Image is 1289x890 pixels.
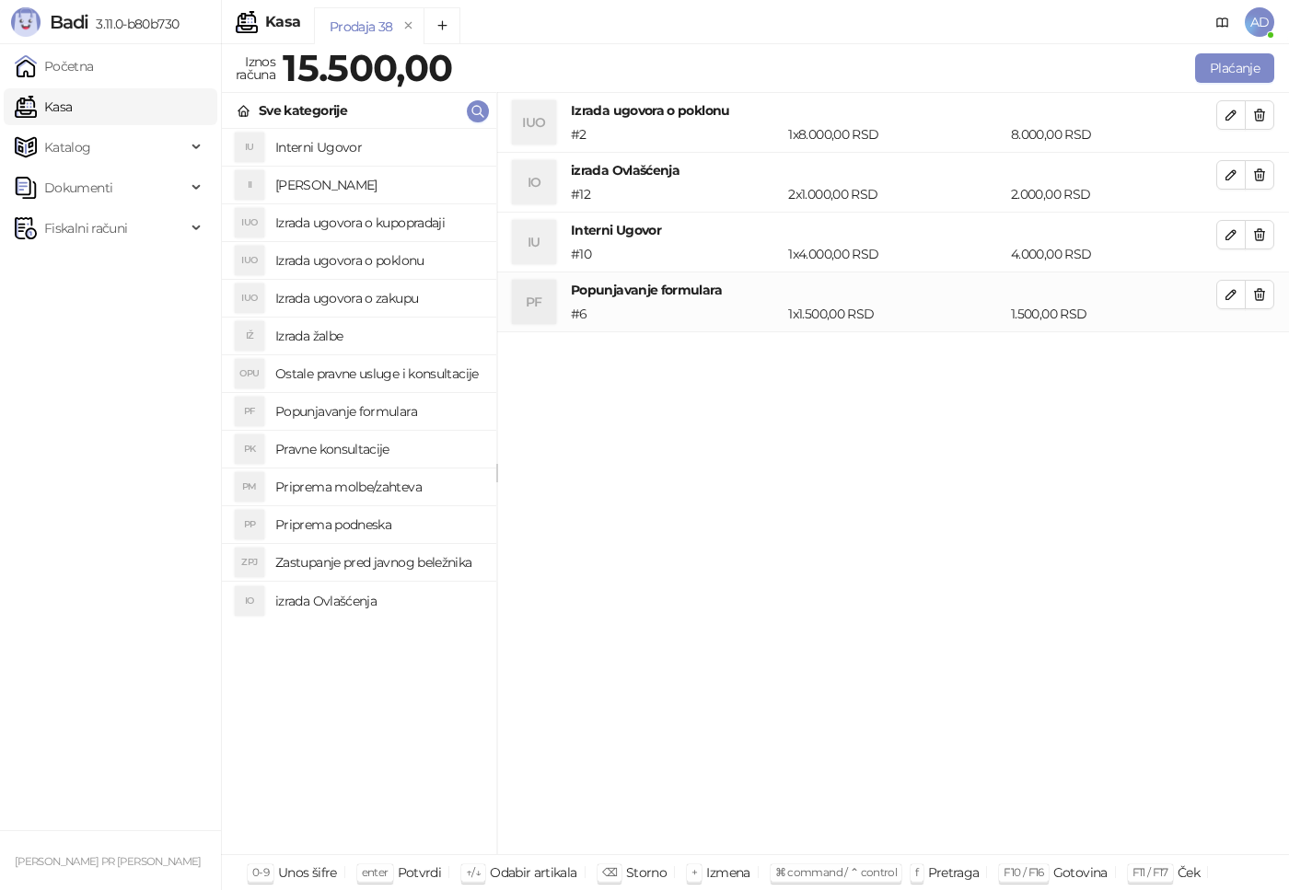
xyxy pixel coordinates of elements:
[362,865,389,879] span: enter
[775,865,898,879] span: ⌘ command / ⌃ control
[424,7,460,44] button: Add tab
[44,169,112,206] span: Dokumenti
[1195,53,1274,83] button: Plaćanje
[235,321,264,351] div: IŽ
[235,246,264,275] div: IUO
[1004,865,1043,879] span: F10 / F16
[784,124,1007,144] div: 1 x 8.000,00 RSD
[567,244,784,264] div: # 10
[1007,244,1220,264] div: 4.000,00 RSD
[1053,861,1108,884] div: Gotovina
[275,434,482,464] h4: Pravne konsultacije
[15,88,72,125] a: Kasa
[1245,7,1274,37] span: AD
[567,184,784,204] div: # 12
[1007,304,1220,324] div: 1.500,00 RSD
[11,7,41,37] img: Logo
[235,472,264,502] div: PM
[691,865,697,879] span: +
[1208,7,1237,37] a: Dokumentacija
[275,283,482,313] h4: Izrada ugovora o zakupu
[397,18,421,34] button: remove
[50,11,88,33] span: Badi
[490,861,576,884] div: Odabir artikala
[571,280,1216,300] h4: Popunjavanje formulara
[259,100,347,121] div: Sve kategorije
[275,170,482,200] h4: [PERSON_NAME]
[275,359,482,388] h4: Ostale pravne usluge i konsultacije
[275,208,482,237] h4: Izrada ugovora o kupopradaji
[235,510,264,539] div: PP
[235,548,264,577] div: ZPJ
[275,321,482,351] h4: Izrada žalbe
[512,160,556,204] div: IO
[626,861,667,884] div: Storno
[235,170,264,200] div: II
[235,283,264,313] div: IUO
[275,510,482,539] h4: Priprema podneska
[567,304,784,324] div: # 6
[567,124,784,144] div: # 2
[15,855,202,868] small: [PERSON_NAME] PR [PERSON_NAME]
[283,45,452,90] strong: 15.500,00
[1007,124,1220,144] div: 8.000,00 RSD
[232,50,279,87] div: Iznos računa
[1132,865,1168,879] span: F11 / F17
[275,397,482,426] h4: Popunjavanje formulara
[235,133,264,162] div: IU
[278,861,337,884] div: Unos šifre
[275,586,482,616] h4: izrada Ovlašćenja
[235,434,264,464] div: PK
[512,220,556,264] div: IU
[784,244,1007,264] div: 1 x 4.000,00 RSD
[706,861,749,884] div: Izmena
[15,48,94,85] a: Početna
[571,160,1216,180] h4: izrada Ovlašćenja
[235,208,264,237] div: IUO
[784,184,1007,204] div: 2 x 1.000,00 RSD
[571,100,1216,121] h4: Izrada ugovora o poklonu
[571,220,1216,240] h4: Interni Ugovor
[275,133,482,162] h4: Interni Ugovor
[602,865,617,879] span: ⌫
[44,210,127,247] span: Fiskalni računi
[512,280,556,324] div: PF
[466,865,481,879] span: ↑/↓
[928,861,980,884] div: Pretraga
[222,129,496,854] div: grid
[265,15,300,29] div: Kasa
[88,16,179,32] span: 3.11.0-b80b730
[512,100,556,144] div: IUO
[915,865,918,879] span: f
[275,472,482,502] h4: Priprema molbe/zahteva
[235,359,264,388] div: OPU
[235,397,264,426] div: PF
[275,246,482,275] h4: Izrada ugovora o poklonu
[784,304,1007,324] div: 1 x 1.500,00 RSD
[252,865,269,879] span: 0-9
[1007,184,1220,204] div: 2.000,00 RSD
[235,586,264,616] div: IO
[44,129,91,166] span: Katalog
[330,17,393,37] div: Prodaja 38
[398,861,442,884] div: Potvrdi
[275,548,482,577] h4: Zastupanje pred javnog beležnika
[1178,861,1200,884] div: Ček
